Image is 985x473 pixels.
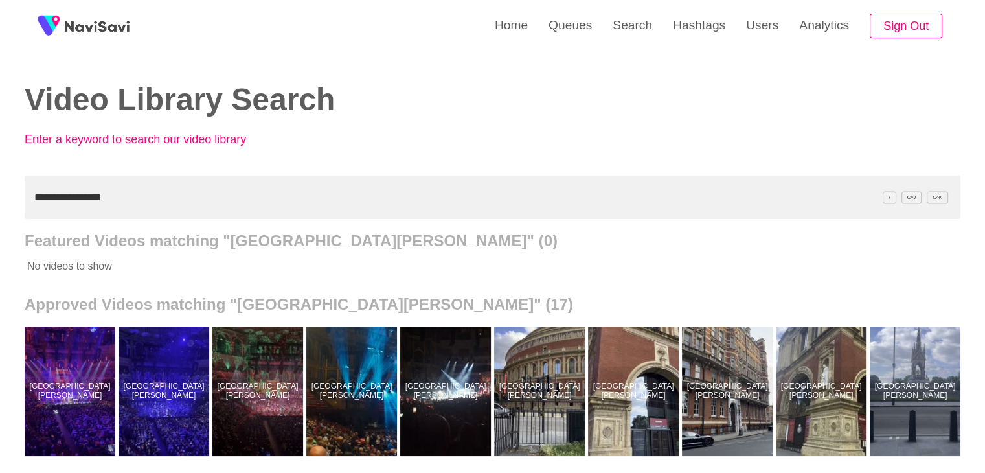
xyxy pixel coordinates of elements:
a: [GEOGRAPHIC_DATA][PERSON_NAME]Royal Albert Hall [400,327,494,456]
a: [GEOGRAPHIC_DATA][PERSON_NAME]Royal Albert Hall [119,327,212,456]
h2: Video Library Search [25,83,473,117]
a: [GEOGRAPHIC_DATA][PERSON_NAME]Royal Albert Hall [588,327,682,456]
a: [GEOGRAPHIC_DATA][PERSON_NAME]Royal Albert Hall [306,327,400,456]
p: Enter a keyword to search our video library [25,133,310,146]
a: [GEOGRAPHIC_DATA][PERSON_NAME]Royal Albert Hall [25,327,119,456]
button: Sign Out [870,14,942,39]
span: / [883,191,896,203]
h2: Approved Videos matching "[GEOGRAPHIC_DATA][PERSON_NAME]" (17) [25,295,960,314]
h2: Featured Videos matching "[GEOGRAPHIC_DATA][PERSON_NAME]" (0) [25,232,960,250]
a: [GEOGRAPHIC_DATA][PERSON_NAME]Royal Albert Hall [212,327,306,456]
span: C^K [927,191,948,203]
img: fireSpot [65,19,130,32]
span: C^J [901,191,922,203]
p: No videos to show [25,250,866,283]
a: [GEOGRAPHIC_DATA][PERSON_NAME]Royal Albert Hall [494,327,588,456]
a: [GEOGRAPHIC_DATA][PERSON_NAME]Royal Albert Hall [682,327,776,456]
img: fireSpot [32,10,65,42]
a: [GEOGRAPHIC_DATA][PERSON_NAME]Royal Albert Hall [776,327,870,456]
a: [GEOGRAPHIC_DATA][PERSON_NAME]Royal Albert Hall [870,327,964,456]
